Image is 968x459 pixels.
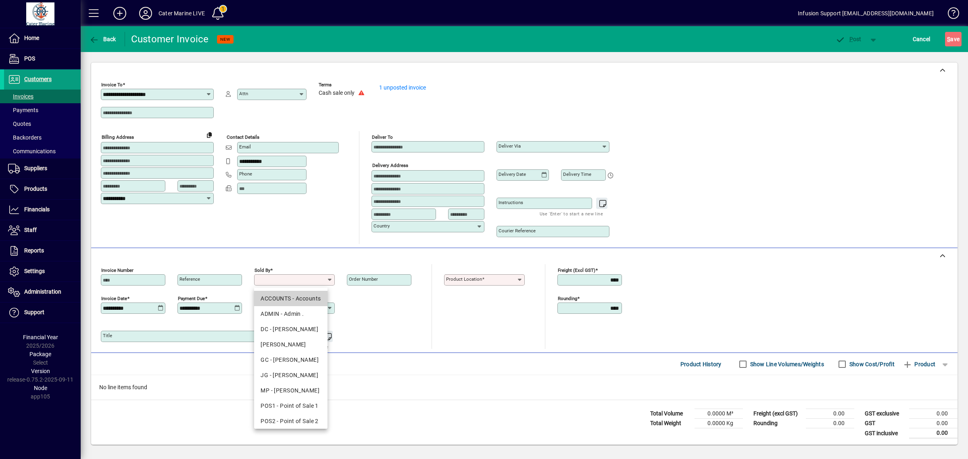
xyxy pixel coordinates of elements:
a: Communications [4,144,81,158]
div: POS2 - Point of Sale 2 [261,417,321,426]
span: Package [29,351,51,357]
mat-label: Attn [239,91,248,96]
mat-label: Product location [446,276,482,282]
button: Copy to Delivery address [203,128,216,141]
a: Payments [4,103,81,117]
mat-option: ADMIN - Admin . [254,306,327,321]
span: Settings [24,268,45,274]
button: Back [87,32,118,46]
mat-option: GC - Gerard Cantin [254,352,327,367]
button: Add [107,6,133,21]
mat-label: Title [103,333,112,338]
a: Financials [4,200,81,220]
button: Post [831,32,866,46]
span: Financials [24,206,50,213]
span: POS [24,55,35,62]
div: MP - [PERSON_NAME] [261,386,321,395]
span: Staff [24,227,37,233]
span: Version [31,368,50,374]
span: S [947,36,950,42]
div: DC - [PERSON_NAME] [261,325,321,334]
button: Cancel [911,32,933,46]
a: Reports [4,241,81,261]
span: P [849,36,853,42]
div: Cater Marine LIVE [159,7,205,20]
label: Show Line Volumes/Weights [749,360,824,368]
a: Administration [4,282,81,302]
app-page-header-button: Back [81,32,125,46]
span: Customers [24,76,52,82]
div: POS1 - Point of Sale 1 [261,402,321,410]
mat-label: Courier Reference [499,228,536,234]
span: Quotes [8,121,31,127]
mat-label: Invoice number [101,267,134,273]
td: 0.00 [909,409,958,419]
span: Payments [8,107,38,113]
span: Node [34,385,47,391]
a: Products [4,179,81,199]
span: Reports [24,247,44,254]
mat-label: Order number [349,276,378,282]
button: Product History [677,357,725,371]
span: Cash sale only [319,90,355,96]
span: Product History [680,358,722,371]
button: Save [945,32,962,46]
a: Knowledge Base [942,2,958,28]
mat-label: Sold by [255,267,270,273]
span: Financial Year [23,334,58,340]
span: Back [89,36,116,42]
a: Home [4,28,81,48]
a: POS [4,49,81,69]
span: Administration [24,288,61,295]
a: Settings [4,261,81,282]
mat-hint: Use 'Enter' to start a new line [540,209,603,218]
span: ost [835,36,862,42]
td: 0.00 [806,419,854,428]
span: NEW [220,37,230,42]
button: Product [899,357,939,371]
a: Backorders [4,131,81,144]
div: ACCOUNTS - Accounts [261,294,321,303]
mat-option: MP - Margaret Pierce [254,383,327,398]
span: Cancel [913,33,930,46]
mat-label: Payment due [178,296,205,301]
mat-label: Delivery date [499,171,526,177]
td: 0.00 [909,428,958,438]
mat-label: Email [239,144,251,150]
span: Suppliers [24,165,47,171]
mat-label: Deliver via [499,143,521,149]
td: Rounding [749,419,806,428]
a: Quotes [4,117,81,131]
label: Show Cost/Profit [848,360,895,368]
td: 0.00 [909,419,958,428]
div: [PERSON_NAME] [261,340,321,349]
mat-label: Phone [239,171,252,177]
td: 0.00 [806,409,854,419]
a: Staff [4,220,81,240]
span: Product [903,358,935,371]
div: Infusion Support [EMAIL_ADDRESS][DOMAIN_NAME] [798,7,934,20]
td: GST [861,419,909,428]
div: GC - [PERSON_NAME] [261,356,321,364]
mat-label: Instructions [499,200,523,205]
a: 1 unposted invoice [379,84,426,91]
a: Suppliers [4,159,81,179]
span: Support [24,309,44,315]
mat-label: Invoice date [101,296,127,301]
span: Backorders [8,134,42,141]
a: Invoices [4,90,81,103]
div: Customer Invoice [131,33,209,46]
button: Profile [133,6,159,21]
mat-label: Freight (excl GST) [558,267,595,273]
span: Home [24,35,39,41]
td: GST inclusive [861,428,909,438]
mat-option: POS1 - Point of Sale 1 [254,398,327,413]
td: 0.0000 Kg [695,419,743,428]
mat-label: Invoice To [101,82,123,88]
mat-label: Deliver To [372,134,393,140]
span: Terms [319,82,367,88]
td: Total Volume [646,409,695,419]
mat-option: JG - John Giles [254,367,327,383]
mat-option: ACCOUNTS - Accounts [254,291,327,306]
span: ave [947,33,960,46]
